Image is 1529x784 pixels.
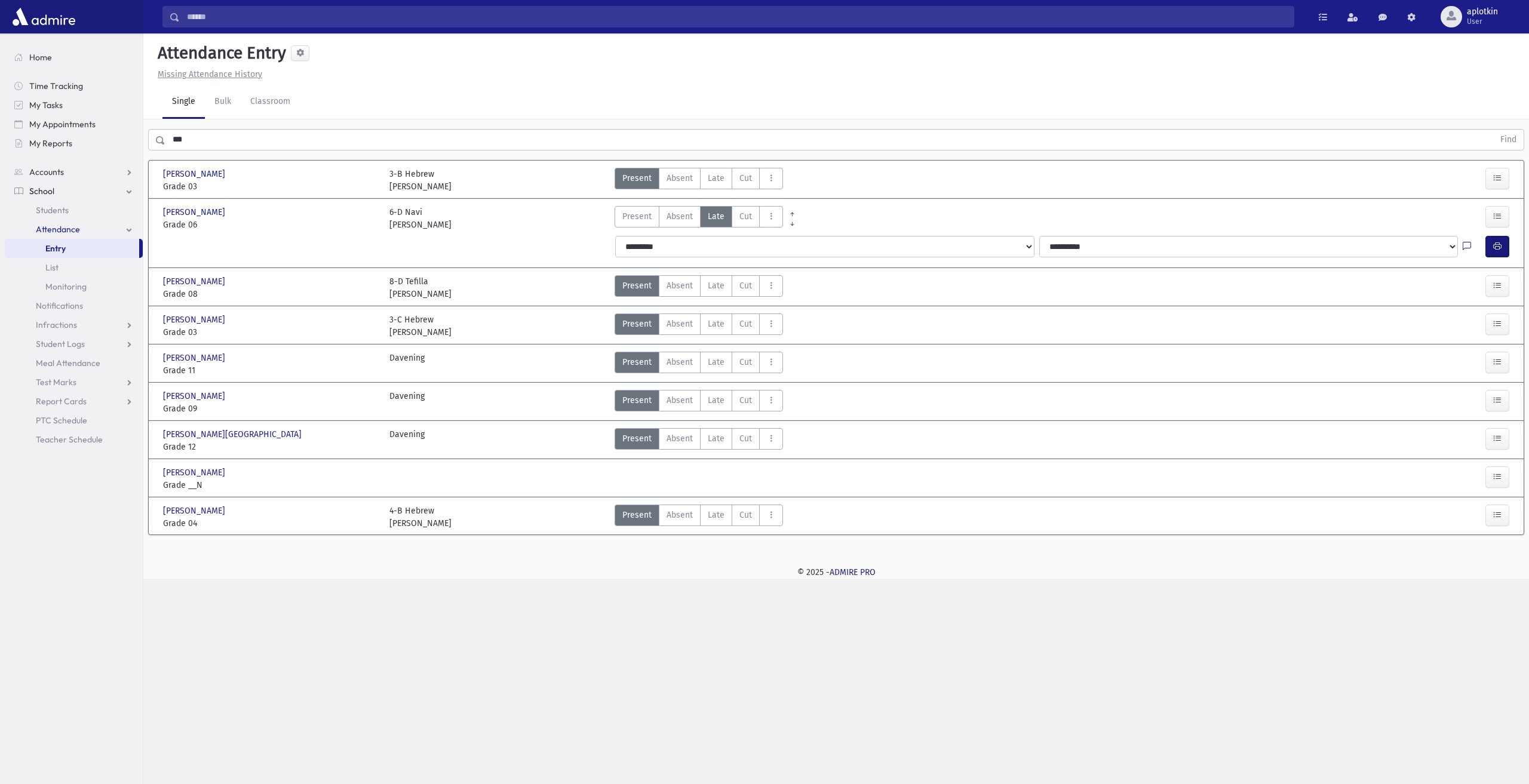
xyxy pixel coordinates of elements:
span: Absent [667,509,693,521]
span: Present [622,318,652,330]
div: 3-C Hebrew [PERSON_NAME] [389,313,452,339]
input: Search [180,6,1294,27]
a: Teacher Schedule [5,430,143,449]
span: Late [708,318,724,330]
span: [PERSON_NAME] [163,466,228,479]
a: Single [162,85,205,119]
a: Meal Attendance [5,353,143,373]
span: Present [622,210,652,223]
span: Late [708,432,724,445]
div: AttTypes [615,168,783,193]
span: Absent [667,210,693,223]
span: Late [708,279,724,292]
span: Grade 06 [163,219,377,231]
div: AttTypes [615,313,783,339]
span: Absent [667,356,693,368]
a: ADMIRE PRO [830,567,876,577]
span: Attendance [36,224,80,235]
span: Late [708,356,724,368]
div: 4-B Hebrew [PERSON_NAME] [389,505,452,530]
span: My Reports [29,138,72,149]
span: Present [622,394,652,407]
a: My Tasks [5,96,143,115]
div: AttTypes [615,390,783,415]
a: My Reports [5,134,143,153]
a: Student Logs [5,334,143,353]
a: Bulk [205,85,241,119]
span: School [29,186,54,196]
a: PTC Schedule [5,411,143,430]
span: Grade 03 [163,180,377,193]
span: Meal Attendance [36,358,100,368]
button: Find [1493,130,1524,150]
a: Classroom [241,85,300,119]
span: Present [622,509,652,521]
div: AttTypes [615,352,783,377]
span: PTC Schedule [36,415,87,426]
span: [PERSON_NAME] [163,390,228,402]
a: Missing Attendance History [153,69,262,79]
a: Entry [5,239,139,258]
span: Late [708,210,724,223]
span: Home [29,52,52,63]
a: List [5,258,143,277]
a: Test Marks [5,373,143,392]
span: [PERSON_NAME] [163,505,228,517]
span: Cut [739,210,752,223]
span: Test Marks [36,377,76,388]
span: Cut [739,394,752,407]
div: 6-D Navi [PERSON_NAME] [389,206,452,231]
a: School [5,182,143,201]
div: Davening [389,428,425,453]
span: Cut [739,172,752,185]
span: [PERSON_NAME] [163,168,228,180]
div: AttTypes [615,206,783,231]
span: Grade __N [163,479,377,491]
div: 3-B Hebrew [PERSON_NAME] [389,168,452,193]
span: Grade 04 [163,517,377,530]
a: Accounts [5,162,143,182]
span: [PERSON_NAME] [163,352,228,364]
div: © 2025 - [162,566,1510,579]
span: List [45,262,59,273]
span: aplotkin [1467,7,1498,17]
a: My Appointments [5,115,143,134]
span: [PERSON_NAME] [163,275,228,288]
span: Present [622,432,652,445]
span: Late [708,172,724,185]
span: Infractions [36,319,77,330]
span: Cut [739,432,752,445]
div: Davening [389,390,425,415]
a: Time Tracking [5,76,143,96]
span: Absent [667,172,693,185]
a: Monitoring [5,277,143,296]
a: Home [5,48,143,67]
span: Late [708,509,724,521]
span: Absent [667,394,693,407]
span: Grade 03 [163,326,377,339]
div: 8-D Tefilla [PERSON_NAME] [389,275,452,300]
span: Grade 11 [163,364,377,377]
span: Time Tracking [29,81,83,91]
span: Cut [739,509,752,521]
span: Present [622,172,652,185]
span: Students [36,205,69,216]
span: Grade 12 [163,441,377,453]
span: [PERSON_NAME] [163,206,228,219]
span: Cut [739,356,752,368]
span: Absent [667,432,693,445]
span: User [1467,17,1498,26]
a: Notifications [5,296,143,315]
span: Entry [45,243,66,254]
div: Davening [389,352,425,377]
span: Accounts [29,167,64,177]
span: My Appointments [29,119,96,130]
u: Missing Attendance History [158,69,262,79]
span: Student Logs [36,339,85,349]
span: Grade 09 [163,402,377,415]
span: Absent [667,318,693,330]
span: Cut [739,318,752,330]
a: Students [5,201,143,220]
span: Grade 08 [163,288,377,300]
span: Report Cards [36,396,87,407]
